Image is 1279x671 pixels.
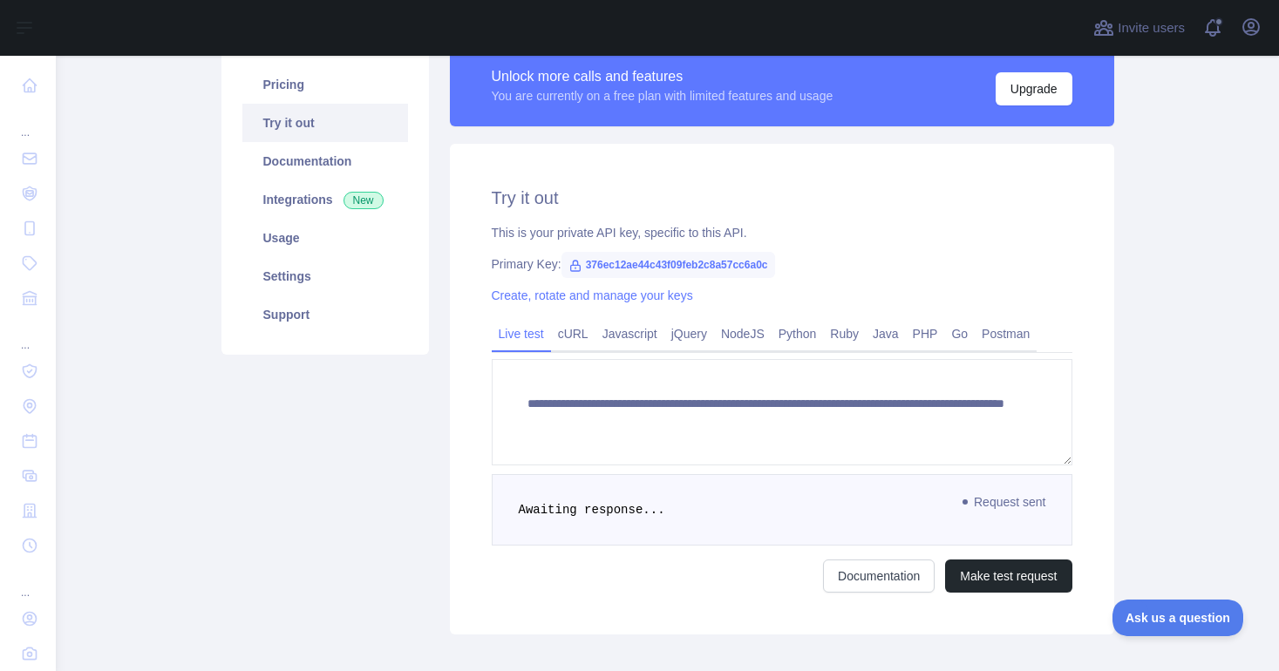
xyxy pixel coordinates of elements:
div: You are currently on a free plan with limited features and usage [492,87,833,105]
a: cURL [551,320,595,348]
button: Invite users [1090,14,1188,42]
a: Documentation [242,142,408,180]
a: Go [944,320,975,348]
span: Request sent [955,491,1055,512]
span: Invite users [1118,18,1185,38]
a: PHP [906,320,945,348]
span: New [344,192,384,209]
a: Postman [975,320,1037,348]
a: Pricing [242,65,408,104]
h2: Try it out [492,186,1072,210]
div: Unlock more calls and features [492,66,833,87]
a: Javascript [595,320,664,348]
a: Python [772,320,824,348]
a: jQuery [664,320,714,348]
div: ... [14,105,42,139]
div: This is your private API key, specific to this API. [492,224,1072,241]
a: NodeJS [714,320,772,348]
a: Settings [242,257,408,295]
button: Make test request [945,559,1072,593]
a: Java [866,320,906,348]
div: ... [14,317,42,352]
span: 376ec12ae44c43f09feb2c8a57cc6a0c [561,252,775,278]
a: Live test [492,320,551,348]
div: ... [14,565,42,600]
a: Documentation [823,559,935,593]
iframe: Toggle Customer Support [1112,600,1244,636]
div: Primary Key: [492,255,1072,273]
a: Support [242,295,408,334]
a: Create, rotate and manage your keys [492,288,693,302]
a: Integrations New [242,180,408,219]
a: Try it out [242,104,408,142]
a: Ruby [823,320,866,348]
button: Upgrade [996,72,1072,105]
a: Usage [242,219,408,257]
span: Awaiting response... [519,503,665,517]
